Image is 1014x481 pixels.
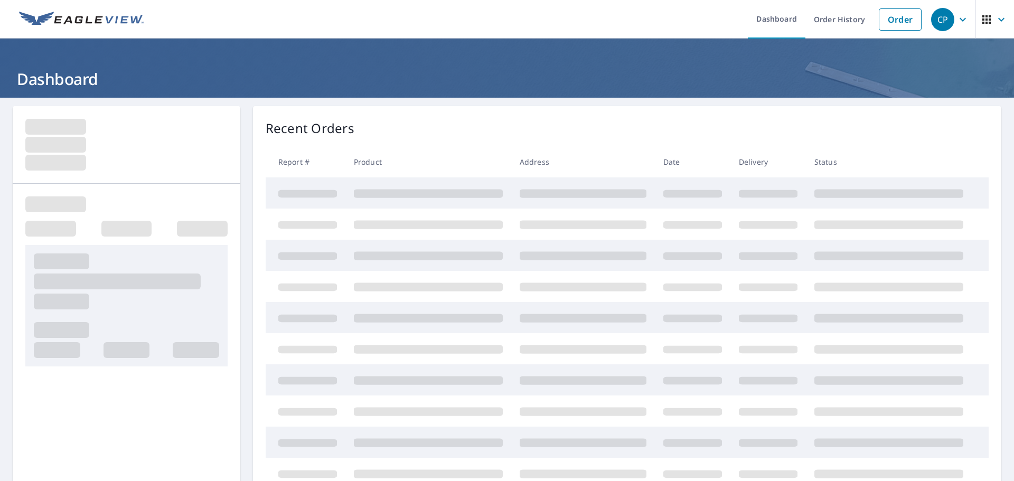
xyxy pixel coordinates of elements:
[879,8,922,31] a: Order
[345,146,511,177] th: Product
[266,146,345,177] th: Report #
[19,12,144,27] img: EV Logo
[806,146,972,177] th: Status
[266,119,354,138] p: Recent Orders
[931,8,954,31] div: CP
[730,146,806,177] th: Delivery
[13,68,1001,90] h1: Dashboard
[511,146,655,177] th: Address
[655,146,730,177] th: Date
